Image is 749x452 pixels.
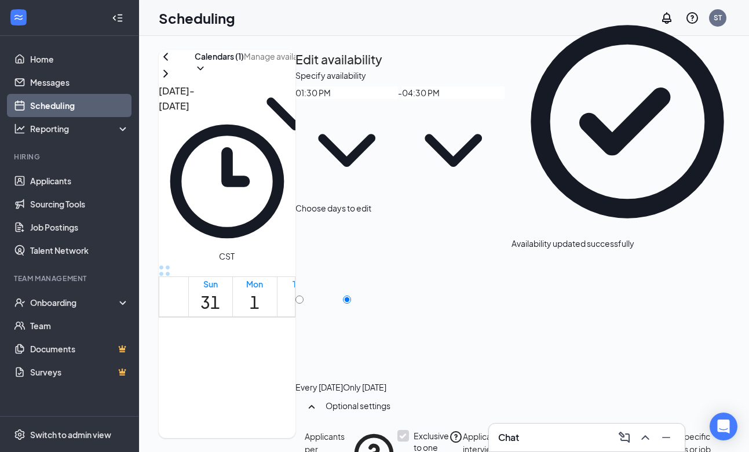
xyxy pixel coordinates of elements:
[30,48,129,71] a: Home
[30,337,129,360] a: DocumentsCrown
[638,431,652,444] svg: ChevronUp
[13,12,24,23] svg: WorkstreamLogo
[295,69,366,82] div: Specify availability
[326,400,720,411] div: Optional settings
[14,274,127,283] div: Team Management
[30,297,119,308] div: Onboarding
[30,94,129,117] a: Scheduling
[615,428,634,447] button: ComposeMessage
[657,428,675,447] button: Minimize
[402,99,505,202] svg: ChevronDown
[449,430,463,444] svg: QuestionInfo
[293,290,306,315] h1: 2
[30,123,130,134] div: Reporting
[14,297,25,308] svg: UserCheck
[290,277,308,316] a: September 2, 2025
[295,50,382,69] h2: Edit availability
[159,83,195,113] h3: [DATE] - [DATE]
[159,67,173,81] svg: ChevronRight
[195,50,244,74] button: Calendars (1)ChevronDown
[198,277,222,316] a: August 31, 2025
[618,431,631,444] svg: ComposeMessage
[511,238,634,250] div: Availability updated successfully
[511,6,743,238] svg: CheckmarkCircle
[659,431,673,444] svg: Minimize
[295,86,729,202] div: -
[295,99,398,202] svg: ChevronDown
[14,429,25,440] svg: Settings
[636,428,655,447] button: ChevronUp
[30,192,129,216] a: Sourcing Tools
[246,278,263,290] div: Mon
[295,393,729,423] div: Optional settings
[159,50,173,64] svg: ChevronLeft
[30,429,111,440] div: Switch to admin view
[244,50,346,63] input: Manage availability
[30,360,129,384] a: SurveysCrown
[295,381,343,393] div: Every [DATE]
[244,277,265,316] a: September 1, 2025
[305,400,319,414] svg: SmallChevronUp
[244,63,346,165] svg: ChevronDown
[30,314,129,337] a: Team
[14,152,127,162] div: Hiring
[200,278,220,290] div: Sun
[112,12,123,24] svg: Collapse
[30,169,129,192] a: Applicants
[30,71,129,94] a: Messages
[195,63,206,74] svg: ChevronDown
[30,239,129,262] a: Talent Network
[343,381,386,393] div: Only [DATE]
[14,123,25,134] svg: Analysis
[246,290,263,315] h1: 1
[219,250,235,263] span: CST
[295,202,371,214] div: Choose days to edit
[200,290,220,315] h1: 31
[159,113,295,250] svg: Clock
[498,431,519,444] h3: Chat
[30,216,129,239] a: Job Postings
[159,8,235,28] h1: Scheduling
[293,278,306,290] div: Tue
[710,413,737,440] div: Open Intercom Messenger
